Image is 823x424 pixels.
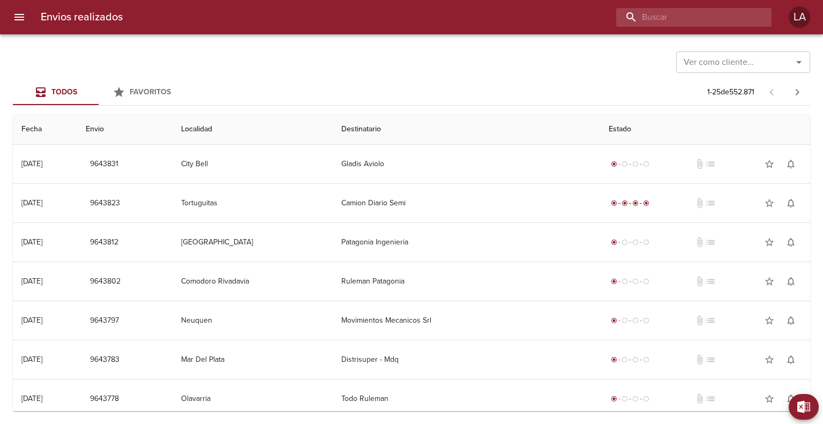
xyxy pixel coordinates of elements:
[21,198,42,207] div: [DATE]
[764,354,775,365] span: star_border
[611,161,617,167] span: radio_button_checked
[694,276,705,287] span: No tiene documentos adjuntos
[632,356,639,363] span: radio_button_unchecked
[173,301,333,340] td: Neuquen
[609,159,652,169] div: Generado
[616,8,753,27] input: buscar
[13,79,184,105] div: Tabs Envios
[21,355,42,364] div: [DATE]
[759,232,780,253] button: Agregar a favoritos
[643,239,649,246] span: radio_button_unchecked
[90,353,119,367] span: 9643783
[785,315,796,326] span: notifications_none
[333,301,600,340] td: Movimientos Mecanicos Srl
[705,393,716,404] span: No tiene pedido asociado
[789,6,810,28] div: LA
[90,236,118,249] span: 9643812
[622,161,628,167] span: radio_button_unchecked
[90,197,120,210] span: 9643823
[764,393,775,404] span: star_border
[622,317,628,324] span: radio_button_unchecked
[21,159,42,168] div: [DATE]
[632,161,639,167] span: radio_button_unchecked
[780,349,802,370] button: Activar notificaciones
[86,233,123,252] button: 9643812
[785,276,796,287] span: notifications_none
[173,262,333,301] td: Comodoro Rivadavia
[705,159,716,169] span: No tiene pedido asociado
[705,315,716,326] span: No tiene pedido asociado
[90,392,119,406] span: 9643778
[21,316,42,325] div: [DATE]
[705,237,716,248] span: No tiene pedido asociado
[86,194,124,213] button: 9643823
[632,278,639,285] span: radio_button_unchecked
[643,278,649,285] span: radio_button_unchecked
[609,198,652,209] div: Entregado
[90,314,119,328] span: 9643797
[694,198,705,209] span: No tiene documentos adjuntos
[785,198,796,209] span: notifications_none
[622,356,628,363] span: radio_button_unchecked
[705,198,716,209] span: No tiene pedido asociado
[173,223,333,262] td: [GEOGRAPHIC_DATA]
[86,389,123,409] button: 9643778
[643,356,649,363] span: radio_button_unchecked
[780,388,802,410] button: Activar notificaciones
[333,223,600,262] td: Patagonia Ingenieria
[789,6,810,28] div: Abrir información de usuario
[611,200,617,206] span: radio_button_checked
[609,315,652,326] div: Generado
[643,317,649,324] span: radio_button_unchecked
[785,354,796,365] span: notifications_none
[611,396,617,402] span: radio_button_checked
[173,380,333,418] td: Olavarria
[694,159,705,169] span: No tiene documentos adjuntos
[173,184,333,222] td: Tortuguitas
[622,396,628,402] span: radio_button_unchecked
[764,237,775,248] span: star_border
[86,272,125,292] button: 9643802
[759,271,780,292] button: Agregar a favoritos
[333,262,600,301] td: Ruleman Patagonia
[705,276,716,287] span: No tiene pedido asociado
[694,393,705,404] span: No tiene documentos adjuntos
[780,310,802,331] button: Activar notificaciones
[611,239,617,246] span: radio_button_checked
[759,86,784,97] span: Pagina anterior
[705,354,716,365] span: No tiene pedido asociado
[785,159,796,169] span: notifications_none
[90,158,118,171] span: 9643831
[173,340,333,379] td: Mar Del Plata
[611,356,617,363] span: radio_button_checked
[6,4,32,30] button: menu
[694,237,705,248] span: No tiene documentos adjuntos
[759,310,780,331] button: Agregar a favoritos
[764,159,775,169] span: star_border
[789,394,819,420] button: Exportar Excel
[86,154,123,174] button: 9643831
[77,114,173,145] th: Envio
[694,315,705,326] span: No tiene documentos adjuntos
[632,239,639,246] span: radio_button_unchecked
[21,394,42,403] div: [DATE]
[643,200,649,206] span: radio_button_checked
[764,276,775,287] span: star_border
[86,311,123,331] button: 9643797
[632,317,639,324] span: radio_button_unchecked
[611,278,617,285] span: radio_button_checked
[759,388,780,410] button: Agregar a favoritos
[609,276,652,287] div: Generado
[785,393,796,404] span: notifications_none
[622,239,628,246] span: radio_button_unchecked
[173,145,333,183] td: City Bell
[609,393,652,404] div: Generado
[632,200,639,206] span: radio_button_checked
[622,200,628,206] span: radio_button_checked
[785,237,796,248] span: notifications_none
[764,315,775,326] span: star_border
[780,232,802,253] button: Activar notificaciones
[21,237,42,247] div: [DATE]
[51,87,77,96] span: Todos
[333,184,600,222] td: Camion Diario Semi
